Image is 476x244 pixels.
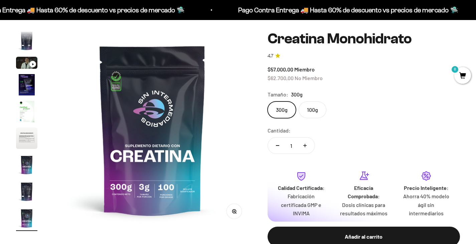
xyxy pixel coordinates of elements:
[268,31,460,47] h1: Creatina Monohidrato
[16,128,37,151] button: Ir al artículo 6
[16,128,37,149] img: Creatina Monohidrato
[268,126,291,135] label: Cantidad:
[16,208,37,231] button: Ir al artículo 9
[16,30,37,53] button: Ir al artículo 2
[16,181,37,202] img: Creatina Monohidrato
[268,52,273,60] span: 4.7
[294,66,315,72] span: Miembro
[451,65,459,73] mark: 0
[16,74,37,95] img: Creatina Monohidrato
[16,154,37,176] img: Creatina Monohidrato
[16,154,37,178] button: Ir al artículo 7
[338,201,389,218] p: Dosis clínicas para resultados máximos
[278,185,325,191] strong: Calidad Certificada:
[348,185,380,200] strong: Eficacia Comprobada:
[53,31,252,229] img: Creatina Monohidrato
[16,101,37,122] img: Creatina Monohidrato
[454,72,471,80] a: 0
[268,52,460,60] a: 4.74.7 de 5.0 estrellas
[16,181,37,204] button: Ir al artículo 8
[16,30,37,51] img: Creatina Monohidrato
[291,90,303,99] span: 300g
[400,192,452,218] p: Ahorra 40% modelo ágil sin intermediarios
[268,138,287,154] button: Reducir cantidad
[276,192,327,218] p: Fabricación certificada GMP e INVIMA
[404,185,449,191] strong: Precio Inteligente:
[281,232,447,241] div: Añadir al carrito
[295,75,323,81] span: No Miembro
[268,90,288,99] legend: Tamaño:
[268,66,293,72] span: $57.000,00
[295,138,315,154] button: Aumentar cantidad
[16,57,37,71] button: Ir al artículo 3
[16,208,37,229] img: Creatina Monohidrato
[268,75,294,81] span: $62.700,00
[65,5,286,15] p: Pago Contra Entrega 🚚 Hasta 60% de descuento vs precios de mercado 🛸
[16,101,37,124] button: Ir al artículo 5
[16,74,37,97] button: Ir al artículo 4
